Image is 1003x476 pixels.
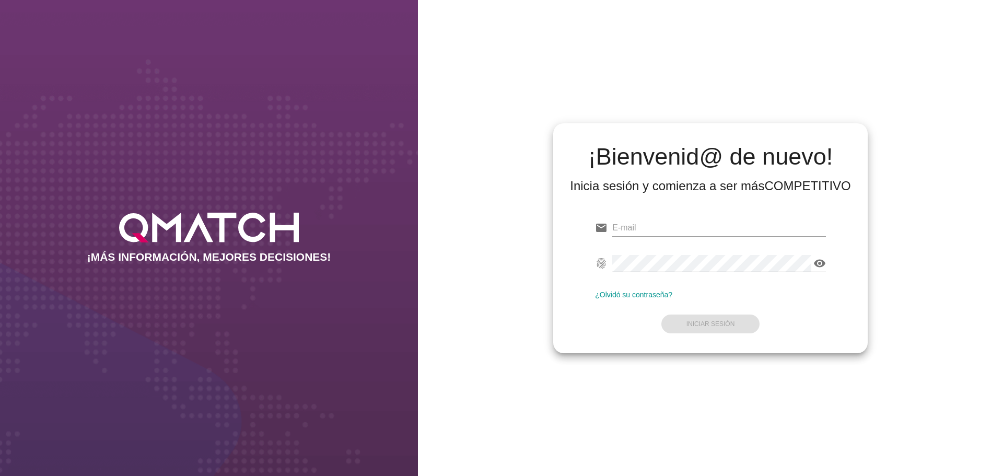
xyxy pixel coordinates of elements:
[612,219,826,236] input: E-mail
[764,179,850,193] strong: COMPETITIVO
[813,257,826,270] i: visibility
[570,144,851,169] h2: ¡Bienvenid@ de nuevo!
[595,222,608,234] i: email
[87,251,331,263] h2: ¡MÁS INFORMACIÓN, MEJORES DECISIONES!
[570,178,851,194] div: Inicia sesión y comienza a ser más
[595,291,672,299] a: ¿Olvidó su contraseña?
[595,257,608,270] i: fingerprint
